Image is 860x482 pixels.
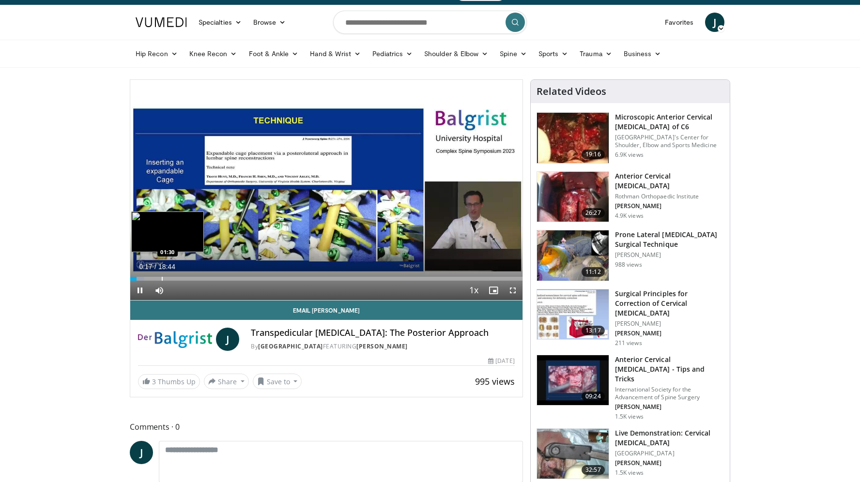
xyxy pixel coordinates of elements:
[138,374,200,389] a: 3 Thumbs Up
[615,251,724,259] p: [PERSON_NAME]
[615,151,644,159] p: 6.9K views
[582,392,605,401] span: 09:24
[216,328,239,351] a: J
[618,44,667,63] a: Business
[615,202,724,210] p: [PERSON_NAME]
[138,328,212,351] img: Balgrist University Hospital
[615,355,724,384] h3: Anterior Cervical [MEDICAL_DATA] - Tips and Tricks
[537,230,609,281] img: f531744a-485e-4b37-ba65-a49c6ea32f16.150x105_q85_crop-smart_upscale.jpg
[533,44,574,63] a: Sports
[150,281,169,300] button: Mute
[130,441,153,464] a: J
[484,281,503,300] button: Enable picture-in-picture mode
[537,230,724,281] a: 11:12 Prone Lateral [MEDICAL_DATA] Surgical Technique [PERSON_NAME] 988 views
[615,112,724,132] h3: Microscopic Anterior Cervical [MEDICAL_DATA] of C6
[537,355,724,421] a: 09:24 Anterior Cervical [MEDICAL_DATA] - Tips and Tricks International Society for the Advancemen...
[130,277,522,281] div: Progress Bar
[615,330,724,337] p: [PERSON_NAME]
[705,13,724,32] a: J
[130,44,184,63] a: Hip Recon
[537,355,609,406] img: 0e3cab73-5e40-4f5a-8dde-1832e6573612.150x105_q85_crop-smart_upscale.jpg
[488,357,514,365] div: [DATE]
[356,342,408,350] a: [PERSON_NAME]
[615,403,724,411] p: [PERSON_NAME]
[537,429,609,479] img: 8c2ccad6-68da-4aab-b77e-0dfe275351c2.150x105_q85_crop-smart_upscale.jpg
[258,342,323,350] a: [GEOGRAPHIC_DATA]
[333,11,527,34] input: Search topics, interventions
[494,44,532,63] a: Spine
[184,44,243,63] a: Knee Recon
[582,267,605,277] span: 11:12
[537,428,724,480] a: 32:57 Live Demonstration: Cervical [MEDICAL_DATA] [GEOGRAPHIC_DATA] [PERSON_NAME] 1.5K views
[247,13,292,32] a: Browse
[615,289,724,318] h3: Surgical Principles for Correction of Cervical [MEDICAL_DATA]
[615,230,724,249] h3: Prone Lateral [MEDICAL_DATA] Surgical Technique
[139,263,152,271] span: 0:17
[659,13,699,32] a: Favorites
[582,150,605,159] span: 19:16
[582,326,605,335] span: 13:17
[243,44,305,63] a: Foot & Ankle
[475,376,515,387] span: 995 views
[130,421,523,433] span: Comments 0
[503,281,522,300] button: Fullscreen
[615,320,724,328] p: [PERSON_NAME]
[418,44,494,63] a: Shoulder & Elbow
[154,263,156,271] span: /
[537,112,724,164] a: 19:16 Microscopic Anterior Cervical [MEDICAL_DATA] of C6 [GEOGRAPHIC_DATA]'s Center for Shoulder,...
[582,208,605,218] span: 26:27
[251,328,514,338] h4: Transpedicular [MEDICAL_DATA]: The Posterior Approach
[204,374,249,389] button: Share
[158,263,175,271] span: 18:44
[615,261,642,269] p: 988 views
[537,113,609,163] img: riew_one_100001394_3.jpg.150x105_q85_crop-smart_upscale.jpg
[615,193,724,200] p: Rothman Orthopaedic Institute
[615,386,724,401] p: International Society for the Advancement of Spine Surgery
[537,86,606,97] h4: Related Videos
[136,17,187,27] img: VuMedi Logo
[537,289,609,340] img: 52ce3d74-e44a-4cc7-9e4f-f0847deb19e9.150x105_q85_crop-smart_upscale.jpg
[251,342,514,351] div: By FEATURING
[582,465,605,475] span: 32:57
[131,211,204,252] img: image.jpeg
[304,44,367,63] a: Hand & Wrist
[615,171,724,191] h3: Anterior Cervical [MEDICAL_DATA]
[615,339,642,347] p: 211 views
[253,374,302,389] button: Save to
[193,13,247,32] a: Specialties
[615,134,724,149] p: [GEOGRAPHIC_DATA]'s Center for Shoulder, Elbow and Sports Medicine
[615,212,644,220] p: 4.9K views
[464,281,484,300] button: Playback Rate
[152,377,156,386] span: 3
[615,428,724,448] h3: Live Demonstration: Cervical [MEDICAL_DATA]
[130,301,522,320] a: Email [PERSON_NAME]
[615,413,644,421] p: 1.5K views
[130,80,522,301] video-js: Video Player
[537,289,724,347] a: 13:17 Surgical Principles for Correction of Cervical [MEDICAL_DATA] [PERSON_NAME] [PERSON_NAME] 2...
[615,459,724,467] p: [PERSON_NAME]
[130,281,150,300] button: Pause
[537,171,724,223] a: 26:27 Anterior Cervical [MEDICAL_DATA] Rothman Orthopaedic Institute [PERSON_NAME] 4.9K views
[367,44,418,63] a: Pediatrics
[615,469,644,477] p: 1.5K views
[574,44,618,63] a: Trauma
[537,172,609,222] img: -HDyPxAMiGEr7NQ34xMDoxOmdtO40mAx.150x105_q85_crop-smart_upscale.jpg
[615,450,724,457] p: [GEOGRAPHIC_DATA]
